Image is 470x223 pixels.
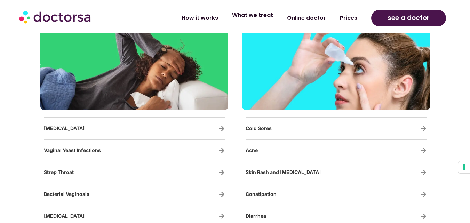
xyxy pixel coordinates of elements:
[371,10,446,26] a: see a doctor
[458,161,470,173] button: Your consent preferences for tracking technologies
[44,213,85,219] span: [MEDICAL_DATA]
[246,169,321,175] span: Skin Rash and [MEDICAL_DATA]
[219,169,225,175] a: Strep Throat
[219,191,225,197] a: Bacterial Vaginosis
[175,10,225,26] a: How it works
[388,13,430,24] span: see a doctor
[246,147,258,153] span: Acne
[246,191,277,197] span: Constipation
[44,191,89,197] a: Bacterial Vaginosis
[44,169,74,175] a: Strep Throat
[219,148,225,153] a: Vaginal Yeast Infections
[333,10,364,26] a: Prices
[225,7,280,23] a: What we treat
[125,10,364,26] nav: Menu
[44,125,85,131] a: [MEDICAL_DATA]
[219,126,225,132] a: Urinary Tract Infections
[44,147,101,153] a: Vaginal Yeast Infections
[246,213,266,219] span: Diarrhea
[280,10,333,26] a: Online doctor
[246,125,272,131] span: Cold Sores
